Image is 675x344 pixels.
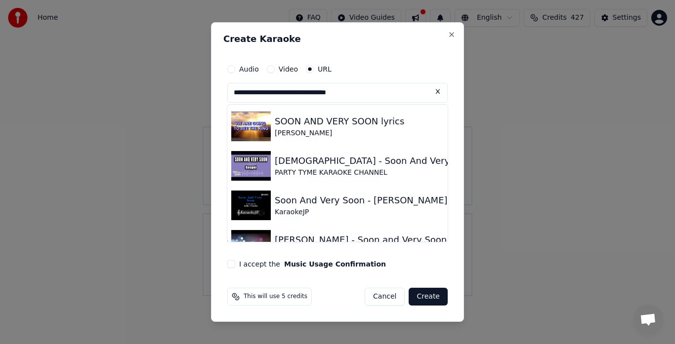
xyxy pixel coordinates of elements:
[318,66,332,73] label: URL
[409,288,448,306] button: Create
[275,115,404,128] div: SOON AND VERY SOON lyrics
[239,261,386,268] label: I accept the
[275,128,404,138] div: [PERSON_NAME]
[227,227,448,252] button: Advanced
[275,168,475,178] div: PARTY TYME KARAOKE CHANNEL
[275,193,448,207] div: Soon And Very Soon - [PERSON_NAME]
[231,191,271,220] img: Soon And Very Soon - Andre Crouche
[275,154,475,168] div: [DEMOGRAPHIC_DATA] - Soon And Very Soon
[279,66,298,73] label: Video
[223,35,452,43] h2: Create Karaoke
[284,261,386,268] button: I accept the
[365,288,405,306] button: Cancel
[231,151,271,181] img: Gospel - Soon And Very Soon
[239,66,259,73] label: Audio
[275,233,482,247] div: [PERSON_NAME] - Soon and Very Soon Medley
[244,293,307,301] span: This will use 5 credits
[275,207,448,217] div: KaraokeJP
[231,230,271,260] img: Travis Cottrell - Soon and Very Soon Medley
[231,112,271,141] img: SOON AND VERY SOON lyrics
